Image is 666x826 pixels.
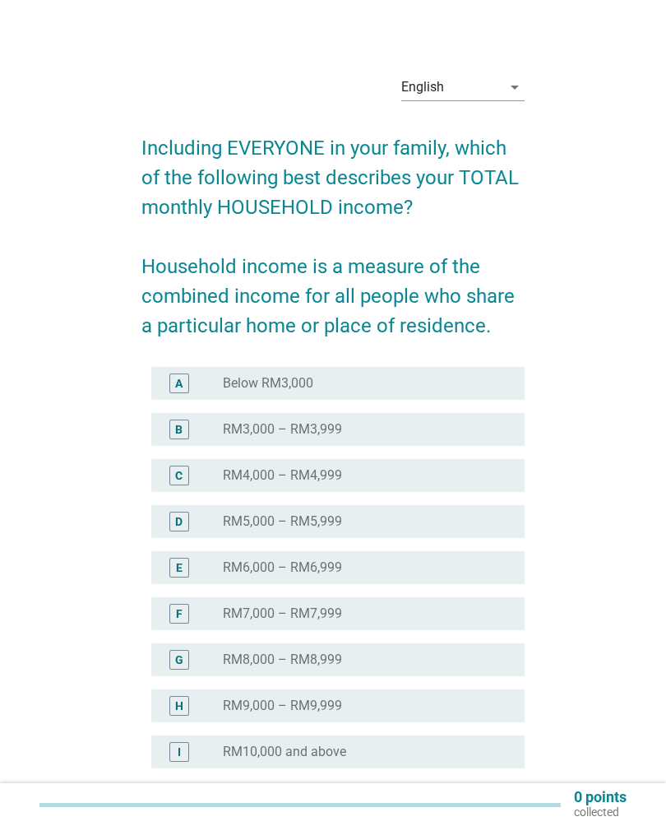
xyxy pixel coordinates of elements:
[223,652,342,668] label: RM8,000 – RM8,999
[574,805,627,819] p: collected
[223,559,342,576] label: RM6,000 – RM6,999
[223,744,346,760] label: RM10,000 and above
[574,790,627,805] p: 0 points
[223,606,342,622] label: RM7,000 – RM7,999
[505,77,525,97] i: arrow_drop_down
[223,421,342,438] label: RM3,000 – RM3,999
[175,375,183,392] div: A
[175,652,183,669] div: G
[141,117,524,341] h2: Including EVERYONE in your family, which of the following best describes your TOTAL monthly HOUSE...
[175,698,183,715] div: H
[178,744,181,761] div: I
[175,421,183,439] div: B
[223,467,342,484] label: RM4,000 – RM4,999
[401,80,444,95] div: English
[175,513,183,531] div: D
[175,467,183,485] div: C
[223,513,342,530] label: RM5,000 – RM5,999
[223,375,313,392] label: Below RM3,000
[223,698,342,714] label: RM9,000 – RM9,999
[176,559,183,577] div: E
[176,606,183,623] div: F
